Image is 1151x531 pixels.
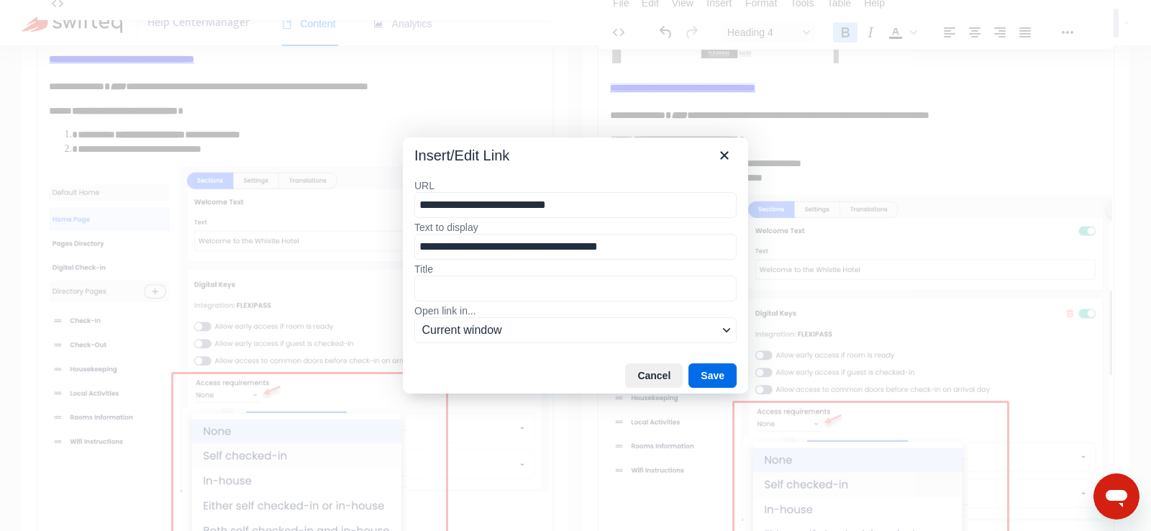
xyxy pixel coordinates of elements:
[414,221,737,234] label: Text to display
[422,322,718,339] span: Current window
[414,263,737,276] label: Title
[625,363,683,388] button: Cancel
[688,363,737,388] button: Save
[414,304,737,317] label: Open link in...
[414,146,509,165] div: Insert/Edit Link
[414,179,737,192] label: URL
[414,317,737,343] button: Open link in...
[712,143,737,168] button: Close
[1093,473,1139,519] iframe: Button to launch messaging window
